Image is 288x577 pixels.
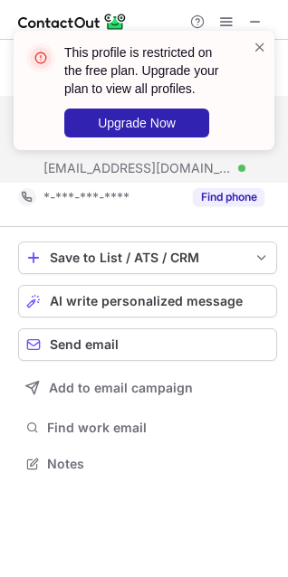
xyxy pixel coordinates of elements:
button: Upgrade Now [64,109,209,137]
span: Send email [50,337,119,352]
header: This profile is restricted on the free plan. Upgrade your plan to view all profiles. [64,43,231,98]
button: Send email [18,328,277,361]
span: Add to email campaign [49,381,193,395]
span: Upgrade Now [98,116,176,130]
button: Find work email [18,415,277,440]
span: AI write personalized message [50,294,243,308]
button: Add to email campaign [18,372,277,404]
span: Notes [47,456,270,472]
button: Notes [18,451,277,477]
button: save-profile-one-click [18,241,277,274]
button: AI write personalized message [18,285,277,317]
div: Save to List / ATS / CRM [50,251,245,265]
img: error [26,43,55,72]
img: ContactOut v5.3.10 [18,11,127,33]
button: Reveal Button [193,188,264,206]
span: Find work email [47,420,270,436]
